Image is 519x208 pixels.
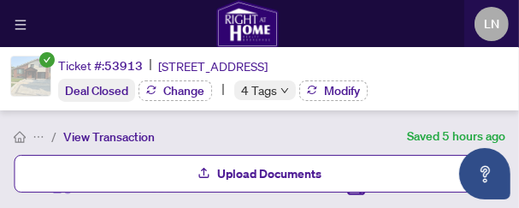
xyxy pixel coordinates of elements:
span: Upload Documents [218,160,322,187]
span: check-circle [39,52,55,68]
span: Deal Closed [65,83,128,98]
img: IMG-W12386801_1.jpg [11,56,50,96]
span: down [280,86,289,95]
span: 53913 [104,58,143,74]
span: [STREET_ADDRESS] [158,56,268,75]
span: 4 Tags [241,80,277,100]
span: Change [163,85,204,97]
button: Open asap [459,148,510,199]
span: LN [484,15,499,33]
span: ellipsis [32,131,44,143]
span: Modify [324,85,360,97]
div: Ticket #: [58,56,143,75]
span: home [14,131,26,143]
button: Change [139,80,212,101]
article: Saved 5 hours ago [407,127,505,146]
button: Upload Documents [14,155,505,193]
li: / [51,127,56,146]
span: menu [15,19,27,31]
button: Modify [299,80,368,101]
span: View Transaction [63,129,155,145]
